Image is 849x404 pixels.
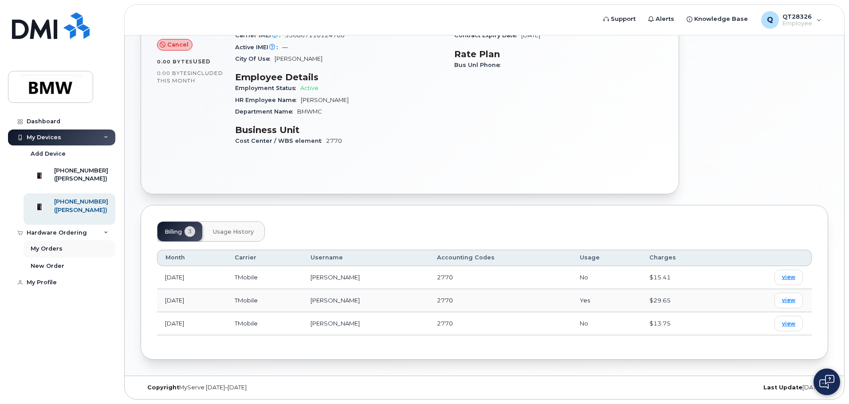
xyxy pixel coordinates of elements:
td: [DATE] [157,266,227,289]
a: view [774,293,803,308]
div: MyServe [DATE]–[DATE] [141,384,370,391]
td: [DATE] [157,312,227,335]
span: Active [300,85,318,91]
td: No [572,312,641,335]
th: Carrier [227,250,303,266]
span: Cancel [167,40,189,49]
span: [PERSON_NAME] [275,55,322,62]
h3: Employee Details [235,72,444,82]
span: Employee [782,20,812,27]
div: $13.75 [649,319,716,328]
div: $15.41 [649,273,716,282]
th: Charges [641,250,724,266]
span: view [782,273,795,281]
span: — [282,44,288,51]
span: Bus Unl Phone [454,62,505,68]
th: Username [303,250,429,266]
span: Knowledge Base [694,15,748,24]
h3: Business Unit [235,125,444,135]
span: HR Employee Name [235,97,301,103]
span: 2770 [326,137,342,144]
td: [PERSON_NAME] [303,289,429,312]
span: view [782,320,795,328]
h3: Rate Plan [454,49,663,59]
span: Cost Center / WBS element [235,137,326,144]
td: Yes [572,289,641,312]
td: TMobile [227,266,303,289]
a: view [774,270,803,285]
td: TMobile [227,289,303,312]
a: Knowledge Base [680,10,754,28]
td: No [572,266,641,289]
a: Support [597,10,642,28]
span: Support [611,15,636,24]
a: view [774,316,803,331]
span: view [782,296,795,304]
div: QT28326 [755,11,828,29]
span: Active IMEI [235,44,282,51]
td: [DATE] [157,289,227,312]
span: BMWMC [297,108,322,115]
td: [PERSON_NAME] [303,312,429,335]
span: 2770 [437,297,453,304]
span: City Of Use [235,55,275,62]
th: Month [157,250,227,266]
strong: Copyright [147,384,179,391]
th: Usage [572,250,641,266]
span: Alerts [656,15,674,24]
span: 2770 [437,274,453,281]
span: QT28326 [782,13,812,20]
td: [PERSON_NAME] [303,266,429,289]
span: 0.00 Bytes [157,70,191,76]
span: [PERSON_NAME] [301,97,349,103]
a: Alerts [642,10,680,28]
span: Q [767,15,773,25]
strong: Last Update [763,384,802,391]
img: Open chat [819,375,834,389]
span: used [193,58,211,65]
div: [DATE] [599,384,828,391]
th: Accounting Codes [429,250,572,266]
div: $29.65 [649,296,716,305]
span: 2770 [437,320,453,327]
span: Department Name [235,108,297,115]
span: Employment Status [235,85,300,91]
span: Usage History [213,228,254,235]
td: TMobile [227,312,303,335]
span: 0.00 Bytes [157,59,193,65]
